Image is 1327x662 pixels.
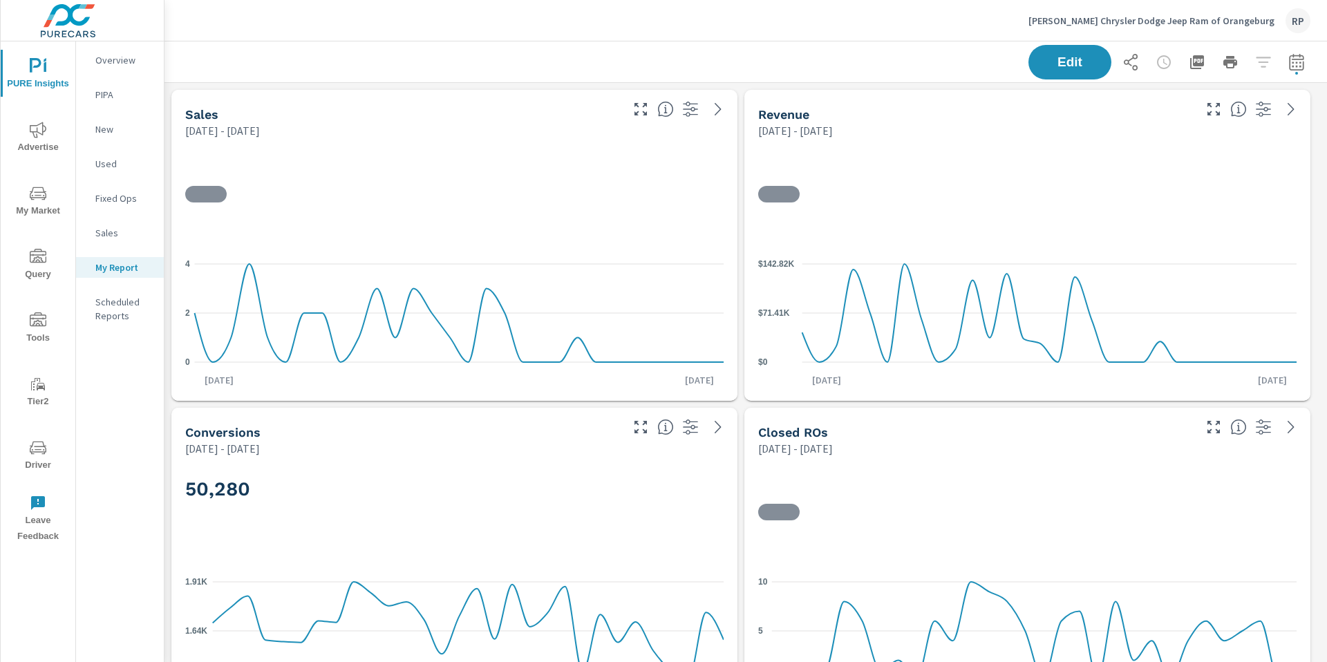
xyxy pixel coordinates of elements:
p: [DATE] - [DATE] [185,440,260,457]
a: See more details in report [1280,98,1302,120]
p: [DATE] - [DATE] [758,122,833,139]
span: Edit [1042,56,1098,68]
text: 4 [185,258,190,268]
div: nav menu [1,41,75,550]
text: $71.41K [758,308,790,317]
p: PIPA [95,88,153,102]
div: Fixed Ops [76,188,164,209]
text: 2 [185,308,190,317]
button: Make Fullscreen [1203,98,1225,120]
span: Advertise [5,122,71,155]
p: [DATE] - [DATE] [185,122,260,139]
text: 0 [185,357,190,366]
text: 10 [758,576,768,586]
a: See more details in report [707,416,729,438]
div: Used [76,153,164,174]
a: See more details in report [1280,416,1302,438]
text: 5 [758,625,763,635]
p: [DATE] [1248,373,1297,387]
span: Leave Feedback [5,495,71,545]
div: RP [1286,8,1310,33]
button: Select Date Range [1283,48,1310,76]
p: New [95,122,153,136]
h5: Conversions [185,425,261,439]
h5: Closed ROs [758,425,828,439]
span: Query [5,249,71,283]
text: $142.82K [758,258,794,268]
p: My Report [95,261,153,274]
button: Print Report [1216,48,1244,76]
span: PURE Insights [5,58,71,92]
text: 1.64K [185,625,207,635]
a: See more details in report [707,98,729,120]
p: [DATE] [675,373,724,387]
button: Edit [1028,45,1111,79]
p: [DATE] [195,373,243,387]
button: Make Fullscreen [630,416,652,438]
p: Sales [95,226,153,240]
div: Scheduled Reports [76,292,164,326]
button: "Export Report to PDF" [1183,48,1211,76]
button: Make Fullscreen [1203,416,1225,438]
text: 1.91K [185,576,207,586]
span: Total sales revenue over the selected date range. [Source: This data is sourced from the dealer’s... [1230,101,1247,117]
button: Share Report [1117,48,1145,76]
span: Driver [5,439,71,473]
h5: Revenue [758,107,809,122]
div: My Report [76,257,164,278]
p: [DATE] [802,373,851,387]
p: [DATE] - [DATE] [758,440,833,457]
p: Used [95,157,153,171]
p: [PERSON_NAME] Chrysler Dodge Jeep Ram of Orangeburg [1028,15,1274,27]
button: Make Fullscreen [630,98,652,120]
p: Scheduled Reports [95,295,153,323]
text: $0 [758,357,768,366]
p: Overview [95,53,153,67]
p: Fixed Ops [95,191,153,205]
span: Number of Repair Orders Closed by the selected dealership group over the selected time range. [So... [1230,419,1247,435]
span: My Market [5,185,71,219]
span: Number of vehicles sold by the dealership over the selected date range. [Source: This data is sou... [657,101,674,117]
span: Tier2 [5,376,71,410]
div: PIPA [76,84,164,105]
h2: 50,280 [185,477,724,501]
h5: Sales [185,107,218,122]
span: Tools [5,312,71,346]
div: Sales [76,223,164,243]
div: Overview [76,50,164,70]
span: The number of dealer-specified goals completed by a visitor. [Source: This data is provided by th... [657,419,674,435]
div: New [76,119,164,140]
